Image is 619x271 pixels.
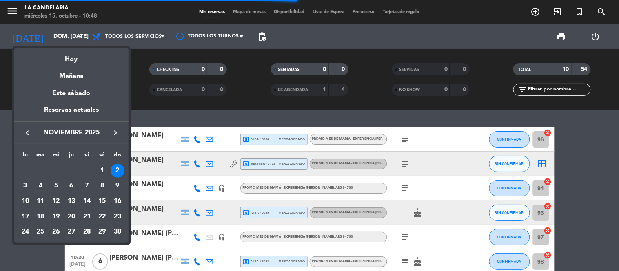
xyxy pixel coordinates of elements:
[14,48,129,65] div: Hoy
[79,224,95,240] td: 28 de noviembre de 2025
[64,194,79,209] td: 13 de noviembre de 2025
[95,178,110,194] td: 8 de noviembre de 2025
[79,194,95,209] td: 14 de noviembre de 2025
[64,210,78,224] div: 20
[34,194,48,208] div: 11
[79,178,95,194] td: 7 de noviembre de 2025
[14,82,129,105] div: Este sábado
[110,150,125,163] th: domingo
[49,210,63,224] div: 19
[18,178,33,194] td: 3 de noviembre de 2025
[18,163,95,178] td: NOV.
[22,128,32,138] i: keyboard_arrow_left
[33,209,49,225] td: 18 de noviembre de 2025
[48,178,64,194] td: 5 de noviembre de 2025
[64,209,79,225] td: 20 de noviembre de 2025
[95,164,109,178] div: 1
[95,210,109,224] div: 22
[111,179,124,193] div: 9
[14,65,129,82] div: Mañana
[48,224,64,240] td: 26 de noviembre de 2025
[48,194,64,209] td: 12 de noviembre de 2025
[111,210,124,224] div: 23
[79,150,95,163] th: viernes
[64,150,79,163] th: jueves
[33,178,49,194] td: 4 de noviembre de 2025
[33,150,49,163] th: martes
[33,194,49,209] td: 11 de noviembre de 2025
[33,224,49,240] td: 25 de noviembre de 2025
[95,150,110,163] th: sábado
[80,179,94,193] div: 7
[49,194,63,208] div: 12
[110,209,125,225] td: 23 de noviembre de 2025
[111,128,120,138] i: keyboard_arrow_right
[108,128,123,138] button: keyboard_arrow_right
[18,224,33,240] td: 24 de noviembre de 2025
[111,194,124,208] div: 16
[18,210,32,224] div: 17
[18,225,32,239] div: 24
[18,194,33,209] td: 10 de noviembre de 2025
[80,194,94,208] div: 14
[80,225,94,239] div: 28
[35,128,108,138] span: noviembre 2025
[110,224,125,240] td: 30 de noviembre de 2025
[34,210,48,224] div: 18
[64,178,79,194] td: 6 de noviembre de 2025
[64,179,78,193] div: 6
[64,194,78,208] div: 13
[95,209,110,225] td: 22 de noviembre de 2025
[64,224,79,240] td: 27 de noviembre de 2025
[111,225,124,239] div: 30
[80,210,94,224] div: 21
[110,178,125,194] td: 9 de noviembre de 2025
[49,179,63,193] div: 5
[95,224,110,240] td: 29 de noviembre de 2025
[64,225,78,239] div: 27
[34,225,48,239] div: 25
[79,209,95,225] td: 21 de noviembre de 2025
[95,194,109,208] div: 15
[110,163,125,178] td: 2 de noviembre de 2025
[48,209,64,225] td: 19 de noviembre de 2025
[95,225,109,239] div: 29
[18,179,32,193] div: 3
[95,194,110,209] td: 15 de noviembre de 2025
[18,194,32,208] div: 10
[14,105,129,121] div: Reservas actuales
[34,179,48,193] div: 4
[20,128,35,138] button: keyboard_arrow_left
[18,209,33,225] td: 17 de noviembre de 2025
[18,150,33,163] th: lunes
[110,194,125,209] td: 16 de noviembre de 2025
[48,150,64,163] th: miércoles
[95,179,109,193] div: 8
[49,225,63,239] div: 26
[111,164,124,178] div: 2
[95,163,110,178] td: 1 de noviembre de 2025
